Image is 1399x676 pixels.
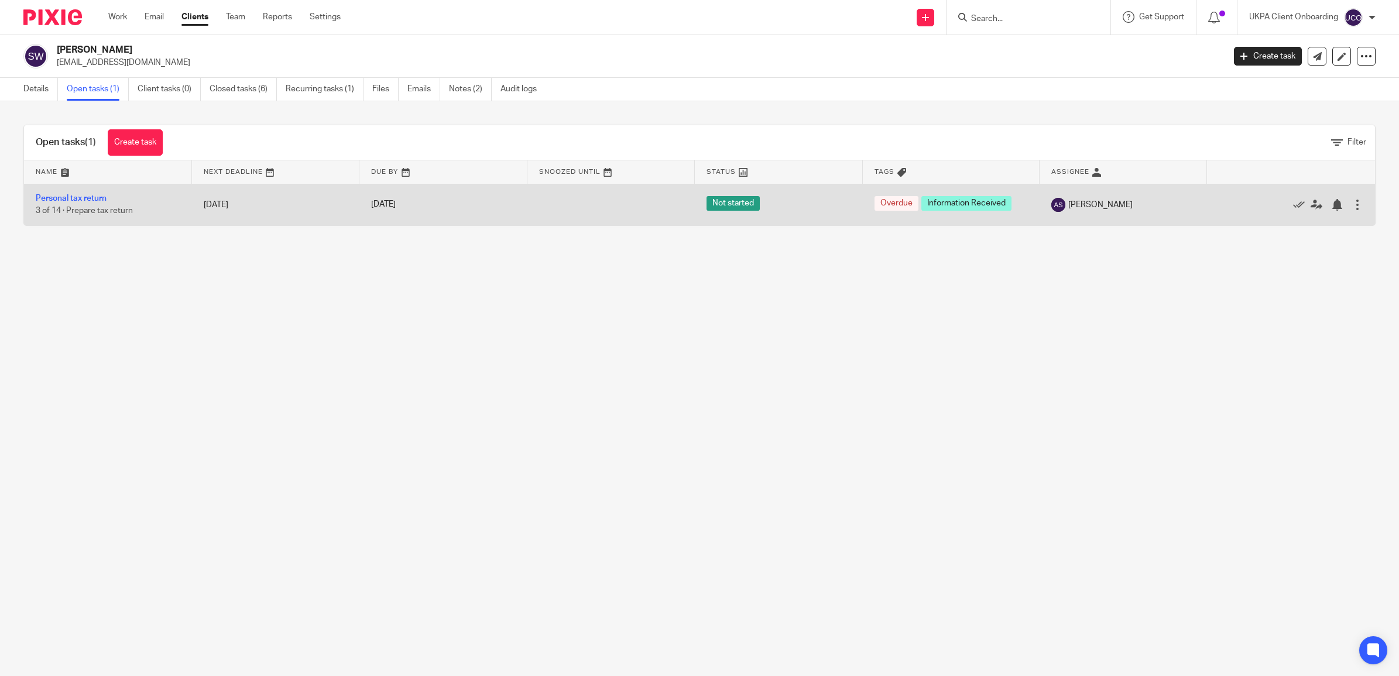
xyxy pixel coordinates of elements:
[371,201,396,209] span: [DATE]
[875,169,894,175] span: Tags
[192,184,360,225] td: [DATE]
[210,78,277,101] a: Closed tasks (6)
[36,207,133,215] span: 3 of 14 · Prepare tax return
[1347,138,1366,146] span: Filter
[57,57,1216,68] p: [EMAIL_ADDRESS][DOMAIN_NAME]
[36,194,107,203] a: Personal tax return
[23,9,82,25] img: Pixie
[108,129,163,156] a: Create task
[145,11,164,23] a: Email
[449,78,492,101] a: Notes (2)
[1139,13,1184,21] span: Get Support
[1234,47,1302,66] a: Create task
[108,11,127,23] a: Work
[1293,199,1311,211] a: Mark as done
[310,11,341,23] a: Settings
[707,196,760,211] span: Not started
[1344,8,1363,27] img: svg%3E
[23,78,58,101] a: Details
[1068,199,1133,211] span: [PERSON_NAME]
[707,169,736,175] span: Status
[407,78,440,101] a: Emails
[85,138,96,147] span: (1)
[57,44,985,56] h2: [PERSON_NAME]
[875,196,918,211] span: Overdue
[372,78,399,101] a: Files
[226,11,245,23] a: Team
[539,169,601,175] span: Snoozed Until
[181,11,208,23] a: Clients
[500,78,546,101] a: Audit logs
[286,78,364,101] a: Recurring tasks (1)
[1249,11,1338,23] p: UKPA Client Onboarding
[1051,198,1065,212] img: svg%3E
[23,44,48,68] img: svg%3E
[970,14,1075,25] input: Search
[67,78,129,101] a: Open tasks (1)
[138,78,201,101] a: Client tasks (0)
[921,196,1011,211] span: Information Received
[263,11,292,23] a: Reports
[36,136,96,149] h1: Open tasks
